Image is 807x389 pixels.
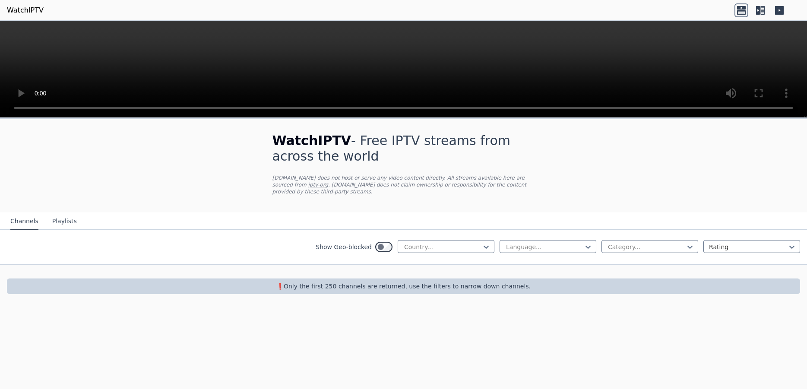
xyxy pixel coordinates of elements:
h1: - Free IPTV streams from across the world [272,133,535,164]
button: Channels [10,213,38,230]
p: ❗️Only the first 250 channels are returned, use the filters to narrow down channels. [10,282,797,291]
span: WatchIPTV [272,133,351,148]
a: WatchIPTV [7,5,44,16]
a: iptv-org [308,182,329,188]
button: Playlists [52,213,77,230]
p: [DOMAIN_NAME] does not host or serve any video content directly. All streams available here are s... [272,174,535,195]
label: Show Geo-blocked [316,243,372,251]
